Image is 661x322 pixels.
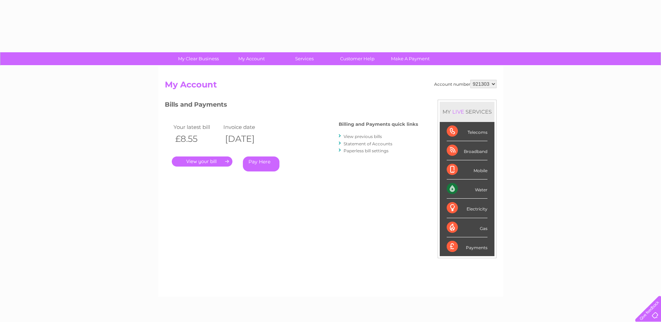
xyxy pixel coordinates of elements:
[447,179,487,199] div: Water
[447,122,487,141] div: Telecoms
[172,122,222,132] td: Your latest bill
[447,141,487,160] div: Broadband
[447,218,487,237] div: Gas
[223,52,280,65] a: My Account
[344,148,389,153] a: Paperless bill settings
[447,199,487,218] div: Electricity
[434,80,497,88] div: Account number
[170,52,227,65] a: My Clear Business
[222,122,272,132] td: Invoice date
[339,122,418,127] h4: Billing and Payments quick links
[172,132,222,146] th: £8.55
[344,134,382,139] a: View previous bills
[344,141,392,146] a: Statement of Accounts
[222,132,272,146] th: [DATE]
[451,108,466,115] div: LIVE
[440,102,494,122] div: MY SERVICES
[165,80,497,93] h2: My Account
[329,52,386,65] a: Customer Help
[382,52,439,65] a: Make A Payment
[447,160,487,179] div: Mobile
[243,156,279,171] a: Pay Here
[165,100,418,112] h3: Bills and Payments
[172,156,232,167] a: .
[447,237,487,256] div: Payments
[276,52,333,65] a: Services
